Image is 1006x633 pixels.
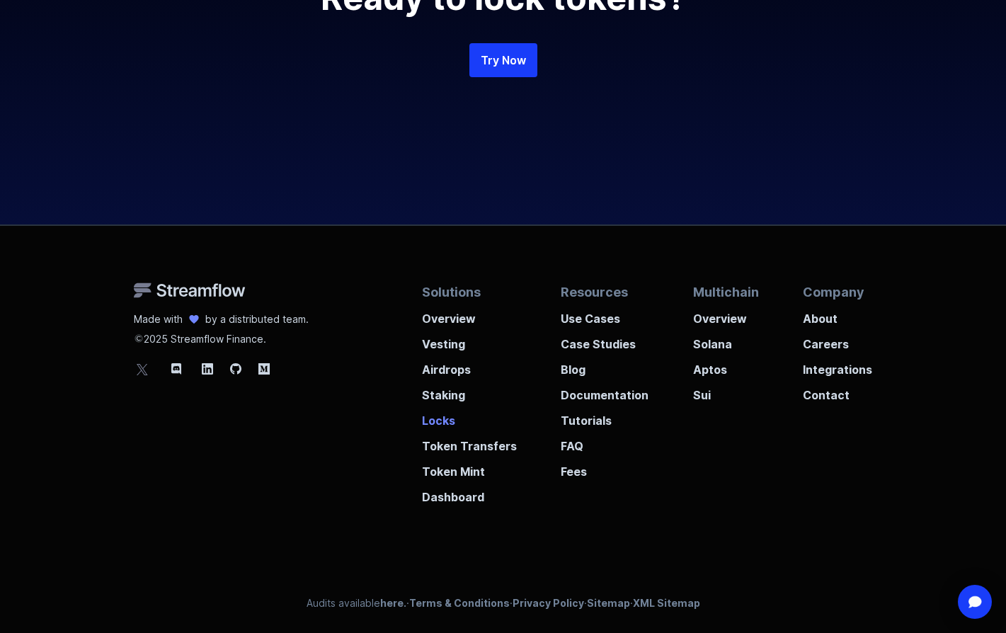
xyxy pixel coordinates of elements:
a: FAQ [561,429,648,455]
a: Privacy Policy [513,597,584,609]
a: Overview [693,302,759,327]
a: Try Now [469,43,537,77]
a: Solana [693,327,759,353]
a: Airdrops [422,353,517,378]
p: Resources [561,283,648,302]
a: Contact [803,378,872,404]
a: Token Transfers [422,429,517,455]
a: Fees [561,455,648,480]
p: Made with [134,312,183,326]
a: Staking [422,378,517,404]
a: here. [380,597,406,609]
a: Case Studies [561,327,648,353]
div: Open Intercom Messenger [958,585,992,619]
a: Documentation [561,378,648,404]
a: Dashboard [422,480,517,506]
img: Streamflow Logo [134,283,246,298]
a: Vesting [422,327,517,353]
a: Tutorials [561,404,648,429]
p: by a distributed team. [205,312,309,326]
p: Multichain [693,283,759,302]
a: Blog [561,353,648,378]
p: 2025 Streamflow Finance. [134,326,309,346]
p: Audits available · · · · [307,596,700,610]
a: Aptos [693,353,759,378]
p: Company [803,283,872,302]
a: Careers [803,327,872,353]
a: Overview [422,302,517,327]
p: Solutions [422,283,517,302]
a: About [803,302,872,327]
a: Sui [693,378,759,404]
a: Terms & Conditions [409,597,510,609]
a: Sitemap [587,597,630,609]
a: Use Cases [561,302,648,327]
a: Locks [422,404,517,429]
a: Token Mint [422,455,517,480]
a: Integrations [803,353,872,378]
a: XML Sitemap [633,597,700,609]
